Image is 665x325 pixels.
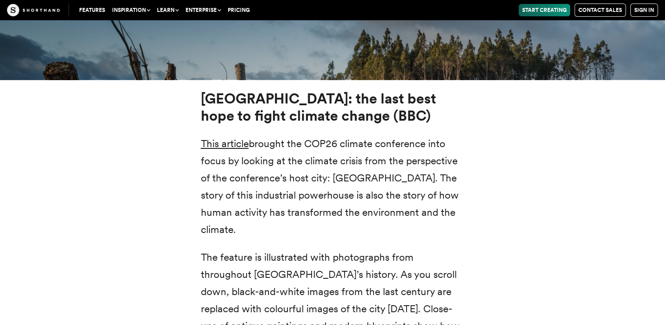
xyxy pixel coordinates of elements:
button: Learn [153,4,182,16]
button: Inspiration [109,4,153,16]
a: Features [76,4,109,16]
a: Contact Sales [574,4,626,17]
a: Start Creating [519,4,570,16]
a: Sign in [630,4,658,17]
strong: [GEOGRAPHIC_DATA]: the last best hope to fight climate change (BBC) [201,90,436,124]
a: This article [201,137,249,150]
a: Pricing [224,4,253,16]
img: The Craft [7,4,60,16]
button: Enterprise [182,4,224,16]
p: brought the COP26 climate conference into focus by looking at the climate crisis from the perspec... [201,135,465,239]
